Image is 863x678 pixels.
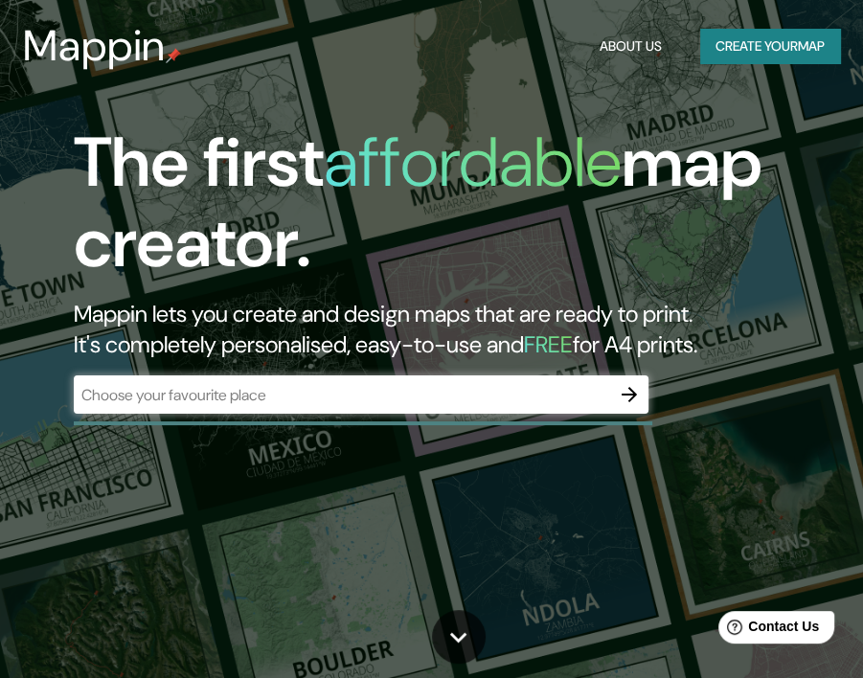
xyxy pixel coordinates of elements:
[693,603,842,657] iframe: Help widget launcher
[324,118,622,207] h1: affordable
[592,29,670,64] button: About Us
[166,48,181,63] img: mappin-pin
[23,21,166,71] h3: Mappin
[700,29,840,64] button: Create yourmap
[74,384,610,406] input: Choose your favourite place
[74,123,764,299] h1: The first map creator.
[524,329,573,359] h5: FREE
[74,299,764,360] h2: Mappin lets you create and design maps that are ready to print. It's completely personalised, eas...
